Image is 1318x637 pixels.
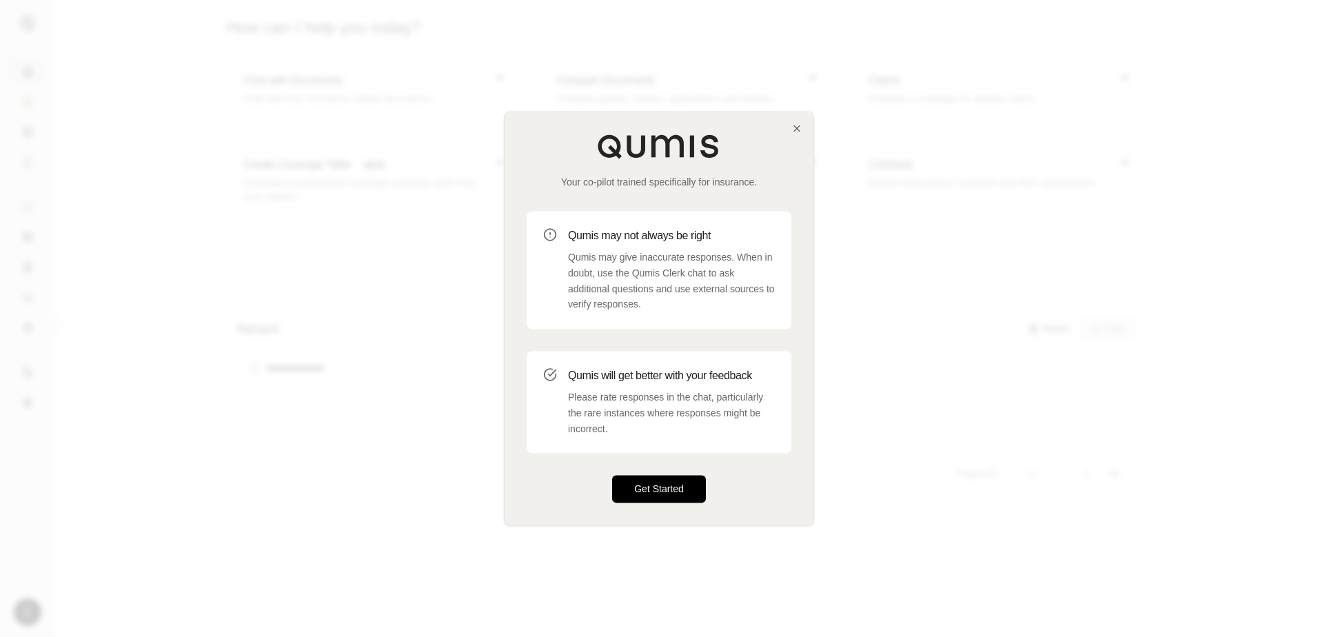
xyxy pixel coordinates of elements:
[568,390,775,436] p: Please rate responses in the chat, particularly the rare instances where responses might be incor...
[612,476,706,503] button: Get Started
[527,175,791,189] p: Your co-pilot trained specifically for insurance.
[568,250,775,312] p: Qumis may give inaccurate responses. When in doubt, use the Qumis Clerk chat to ask additional qu...
[568,367,775,384] h3: Qumis will get better with your feedback
[568,228,775,244] h3: Qumis may not always be right
[597,134,721,159] img: Qumis Logo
